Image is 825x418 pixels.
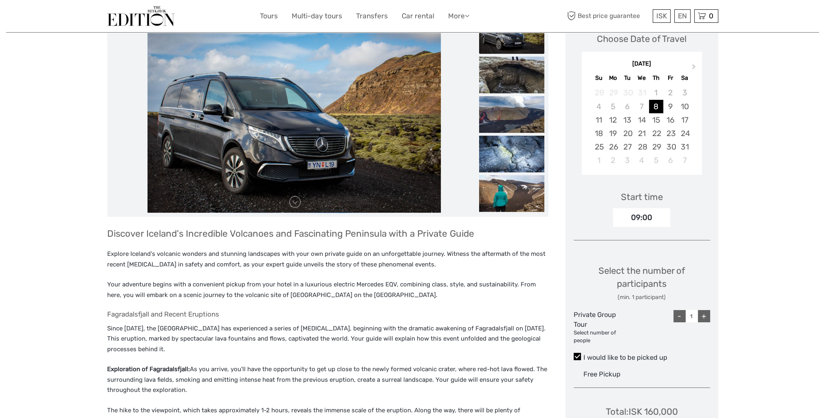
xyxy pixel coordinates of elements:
[708,12,715,20] span: 0
[649,154,663,167] div: Choose Thursday, February 5th, 2026
[574,329,619,345] div: Select number of people
[678,127,692,140] div: Choose Saturday, January 24th, 2026
[479,57,544,93] img: 4cf90940d33c415496179d02ee695b91_slider_thumbnail.jpeg
[663,73,678,84] div: Fr
[402,10,434,22] a: Car rental
[260,10,278,22] a: Tours
[634,100,649,113] div: Not available Wednesday, January 7th, 2026
[613,208,670,227] div: 09:00
[688,62,701,75] button: Next Month
[592,73,606,84] div: Su
[479,175,544,212] img: 95d054835d8e48409441f63785018089_slider_thumbnail.jpeg
[649,140,663,154] div: Choose Thursday, January 29th, 2026
[606,86,620,99] div: Not available Monday, December 29th, 2025
[107,228,548,239] h3: Discover Iceland's Incredible Volcanoes and Fascinating Peninsula with a Private Guide
[678,73,692,84] div: Sa
[620,73,634,84] div: Tu
[574,293,710,301] div: (min. 1 participant)
[583,370,620,378] span: Free Pickup
[663,86,678,99] div: Not available Friday, January 2nd, 2026
[634,154,649,167] div: Choose Wednesday, February 4th, 2026
[649,73,663,84] div: Th
[107,365,190,373] strong: Exploration of Fagradalsfjall:
[678,113,692,127] div: Choose Saturday, January 17th, 2026
[606,154,620,167] div: Choose Monday, February 2nd, 2026
[606,73,620,84] div: Mo
[674,9,691,23] div: EN
[663,127,678,140] div: Choose Friday, January 23rd, 2026
[634,86,649,99] div: Not available Wednesday, December 31st, 2025
[147,17,441,213] img: 7f5de181663546719fc09c9fcb88a80d_main_slider.jpeg
[606,140,620,154] div: Choose Monday, January 26th, 2026
[107,310,548,318] h4: Fagradalsfjall and Recent Eruptions
[107,279,548,300] p: Your adventure begins with a convenient pickup from your hotel in a luxurious electric Mercedes E...
[479,96,544,133] img: 2a2e9caa9e084547aa50668d3e7065d8_slider_thumbnail.jpeg
[634,127,649,140] div: Choose Wednesday, January 21st, 2026
[584,86,699,167] div: month 2026-01
[606,405,678,418] div: Total : ISK 160,000
[606,127,620,140] div: Choose Monday, January 19th, 2026
[94,13,103,22] button: Open LiveChat chat widget
[678,140,692,154] div: Choose Saturday, January 31st, 2026
[620,113,634,127] div: Choose Tuesday, January 13th, 2026
[649,113,663,127] div: Choose Thursday, January 15th, 2026
[620,154,634,167] div: Choose Tuesday, February 3rd, 2026
[592,113,606,127] div: Choose Sunday, January 11th, 2026
[356,10,388,22] a: Transfers
[634,73,649,84] div: We
[11,14,92,21] p: We're away right now. Please check back later!
[479,136,544,172] img: b565fad7bd2642bebfd35ecda81e316c_slider_thumbnail.jpeg
[592,140,606,154] div: Choose Sunday, January 25th, 2026
[698,310,710,322] div: +
[107,364,548,396] p: As you arrive, you'll have the opportunity to get up close to the newly formed volcanic crater, w...
[673,310,686,322] div: -
[678,154,692,167] div: Choose Saturday, February 7th, 2026
[663,140,678,154] div: Choose Friday, January 30th, 2026
[574,310,619,345] div: Private Group Tour
[634,140,649,154] div: Choose Wednesday, January 28th, 2026
[574,264,710,301] div: Select the number of participants
[597,33,686,45] div: Choose Date of Travel
[663,154,678,167] div: Choose Friday, February 6th, 2026
[649,127,663,140] div: Choose Thursday, January 22nd, 2026
[592,100,606,113] div: Not available Sunday, January 4th, 2026
[479,17,544,54] img: 7f5de181663546719fc09c9fcb88a80d_slider_thumbnail.jpeg
[663,113,678,127] div: Choose Friday, January 16th, 2026
[620,100,634,113] div: Not available Tuesday, January 6th, 2026
[448,10,469,22] a: More
[649,86,663,99] div: Not available Thursday, January 1st, 2026
[107,323,548,355] p: Since [DATE], the [GEOGRAPHIC_DATA] has experienced a series of [MEDICAL_DATA], beginning with th...
[621,191,663,203] div: Start time
[663,100,678,113] div: Choose Friday, January 9th, 2026
[292,10,342,22] a: Multi-day tours
[582,60,702,68] div: [DATE]
[634,113,649,127] div: Choose Wednesday, January 14th, 2026
[678,100,692,113] div: Choose Saturday, January 10th, 2026
[620,86,634,99] div: Not available Tuesday, December 30th, 2025
[656,12,667,20] span: ISK
[620,140,634,154] div: Choose Tuesday, January 27th, 2026
[592,86,606,99] div: Not available Sunday, December 28th, 2025
[620,127,634,140] div: Choose Tuesday, January 20th, 2026
[649,100,663,113] div: Choose Thursday, January 8th, 2026
[678,86,692,99] div: Not available Saturday, January 3rd, 2026
[606,113,620,127] div: Choose Monday, January 12th, 2026
[565,9,651,23] span: Best price guarantee
[592,154,606,167] div: Choose Sunday, February 1st, 2026
[107,6,175,26] img: The Reykjavík Edition
[107,249,548,270] p: Explore Iceland's volcanic wonders and stunning landscapes with your own private guide on an unfo...
[592,127,606,140] div: Choose Sunday, January 18th, 2026
[606,100,620,113] div: Not available Monday, January 5th, 2026
[574,353,710,363] label: I would like to be picked up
